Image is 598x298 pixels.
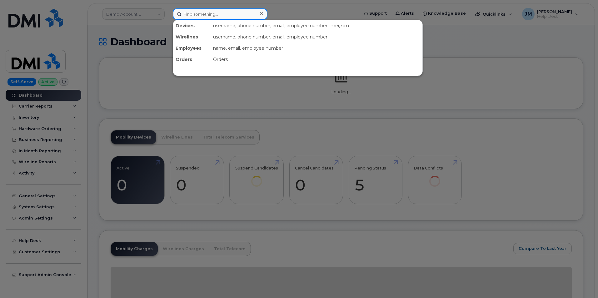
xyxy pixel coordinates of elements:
[173,43,211,54] div: Employees
[211,43,422,54] div: name, email, employee number
[211,20,422,31] div: username, phone number, email, employee number, imei, sim
[173,54,211,65] div: Orders
[211,54,422,65] div: Orders
[173,31,211,43] div: Wirelines
[173,20,211,31] div: Devices
[211,31,422,43] div: username, phone number, email, employee number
